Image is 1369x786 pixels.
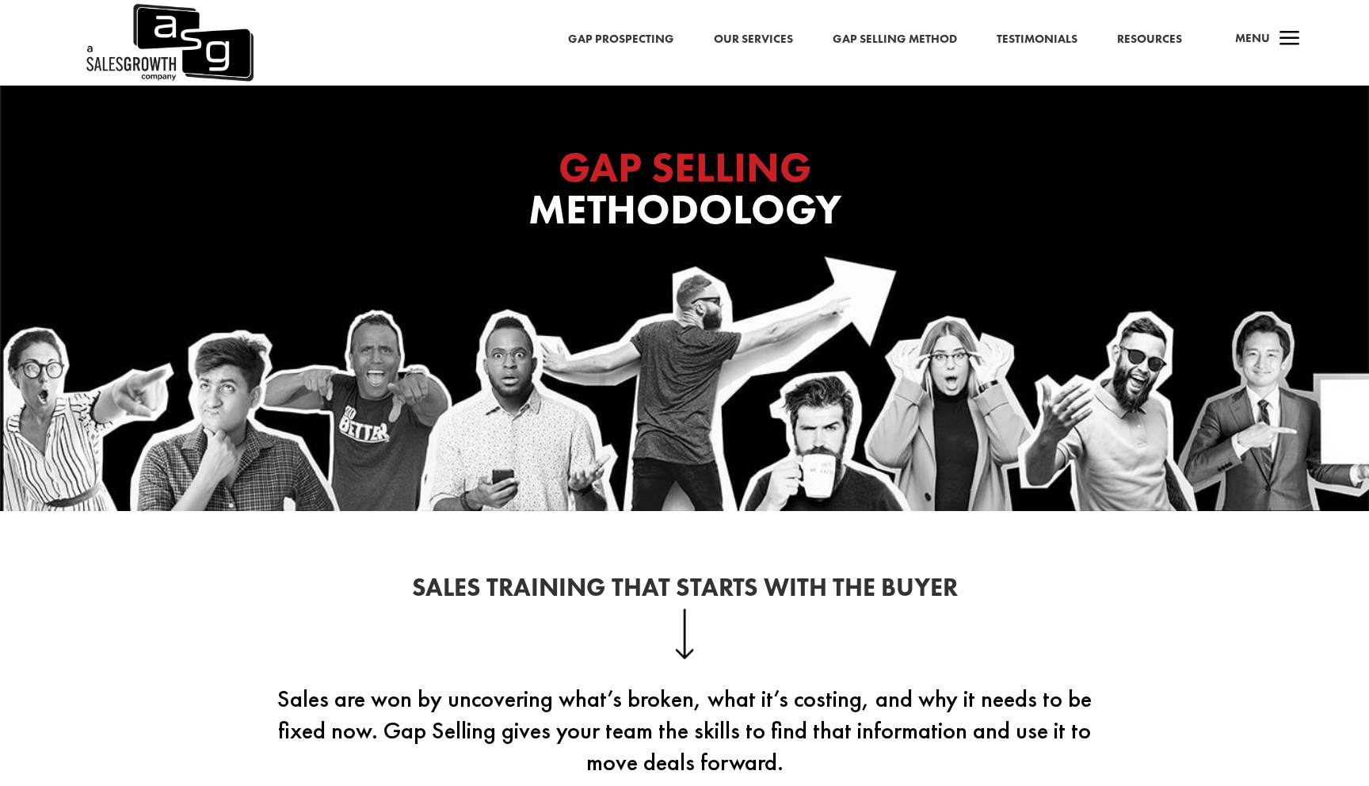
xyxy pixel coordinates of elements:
[1117,29,1182,50] a: Resources
[1235,30,1270,46] span: Menu
[714,29,793,50] a: Our Services
[675,609,695,659] img: down-arrow
[559,140,811,194] span: GAP SELLING
[568,29,674,50] a: Gap Prospecting
[997,29,1077,50] a: Testimonials
[833,29,957,50] a: Gap Selling Method
[1274,24,1306,55] span: a
[368,147,1001,238] h1: Methodology
[257,575,1112,609] h2: Sales Training That Starts With the Buyer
